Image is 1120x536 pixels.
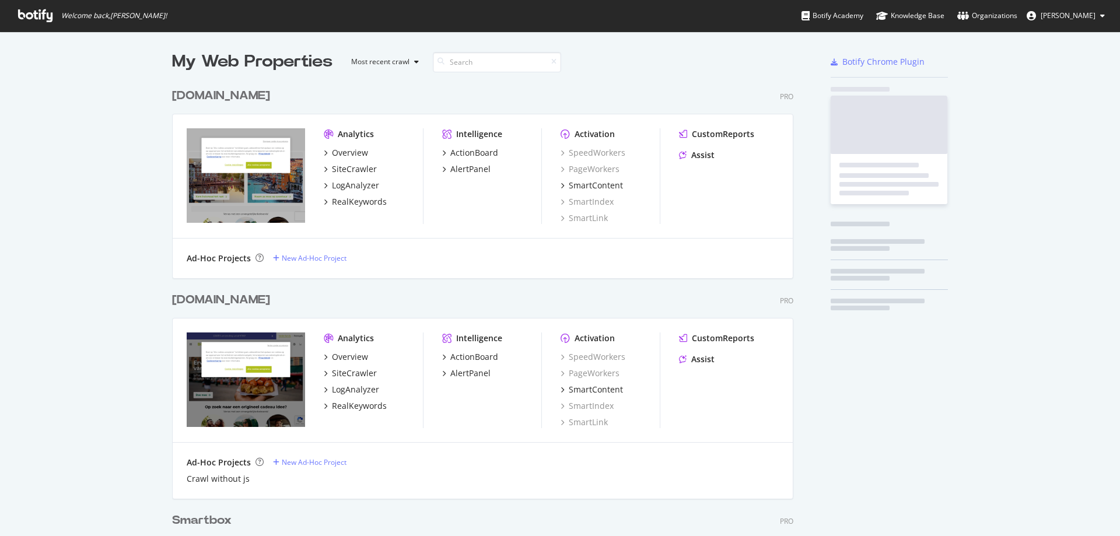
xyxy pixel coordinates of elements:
[679,128,754,140] a: CustomReports
[1017,6,1114,25] button: [PERSON_NAME]
[450,147,498,159] div: ActionBoard
[561,180,623,191] a: SmartContent
[801,10,863,22] div: Botify Academy
[172,512,236,529] a: Smartbox
[324,384,379,395] a: LogAnalyzer
[456,332,502,344] div: Intelligence
[450,351,498,363] div: ActionBoard
[679,332,754,344] a: CustomReports
[324,147,368,159] a: Overview
[442,351,498,363] a: ActionBoard
[692,332,754,344] div: CustomReports
[172,292,270,309] div: [DOMAIN_NAME]
[342,52,423,71] button: Most recent crawl
[692,128,754,140] div: CustomReports
[172,87,275,104] a: [DOMAIN_NAME]
[842,56,925,68] div: Botify Chrome Plugin
[332,147,368,159] div: Overview
[442,367,491,379] a: AlertPanel
[561,367,619,379] a: PageWorkers
[332,351,368,363] div: Overview
[780,296,793,306] div: Pro
[691,353,715,365] div: Assist
[876,10,944,22] div: Knowledge Base
[61,11,167,20] span: Welcome back, [PERSON_NAME] !
[575,128,615,140] div: Activation
[324,196,387,208] a: RealKeywords
[561,416,608,428] a: SmartLink
[187,253,251,264] div: Ad-Hoc Projects
[324,180,379,191] a: LogAnalyzer
[433,52,561,72] input: Search
[561,212,608,224] a: SmartLink
[172,87,270,104] div: [DOMAIN_NAME]
[569,384,623,395] div: SmartContent
[172,512,232,529] div: Smartbox
[561,147,625,159] a: SpeedWorkers
[780,92,793,101] div: Pro
[332,196,387,208] div: RealKeywords
[187,473,250,485] a: Crawl without js
[187,128,305,223] img: bongo.nl
[442,163,491,175] a: AlertPanel
[332,180,379,191] div: LogAnalyzer
[561,196,614,208] a: SmartIndex
[332,163,377,175] div: SiteCrawler
[187,332,305,427] img: bongo.be
[172,50,332,73] div: My Web Properties
[172,292,275,309] a: [DOMAIN_NAME]
[679,149,715,161] a: Assist
[324,351,368,363] a: Overview
[324,367,377,379] a: SiteCrawler
[691,149,715,161] div: Assist
[273,253,346,263] a: New Ad-Hoc Project
[450,367,491,379] div: AlertPanel
[957,10,1017,22] div: Organizations
[561,163,619,175] a: PageWorkers
[351,58,409,65] div: Most recent crawl
[456,128,502,140] div: Intelligence
[324,163,377,175] a: SiteCrawler
[561,384,623,395] a: SmartContent
[831,56,925,68] a: Botify Chrome Plugin
[442,147,498,159] a: ActionBoard
[187,457,251,468] div: Ad-Hoc Projects
[338,128,374,140] div: Analytics
[332,384,379,395] div: LogAnalyzer
[575,332,615,344] div: Activation
[332,367,377,379] div: SiteCrawler
[679,353,715,365] a: Assist
[780,516,793,526] div: Pro
[282,457,346,467] div: New Ad-Hoc Project
[324,400,387,412] a: RealKeywords
[332,400,387,412] div: RealKeywords
[561,351,625,363] a: SpeedWorkers
[569,180,623,191] div: SmartContent
[282,253,346,263] div: New Ad-Hoc Project
[561,400,614,412] a: SmartIndex
[338,332,374,344] div: Analytics
[450,163,491,175] div: AlertPanel
[1041,10,1095,20] span: Lamar Marsh
[273,457,346,467] a: New Ad-Hoc Project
